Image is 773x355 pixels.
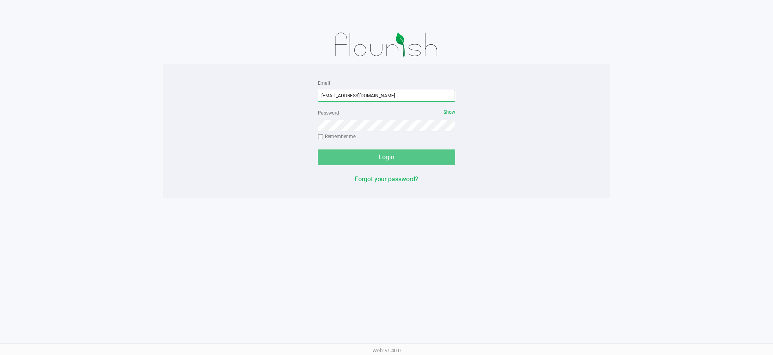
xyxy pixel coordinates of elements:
button: Forgot your password? [355,175,418,184]
label: Password [318,109,339,117]
span: Show [443,109,455,115]
input: Remember me [318,134,323,140]
span: Web: v1.40.0 [372,348,401,353]
label: Remember me [318,133,356,140]
label: Email [318,80,330,87]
